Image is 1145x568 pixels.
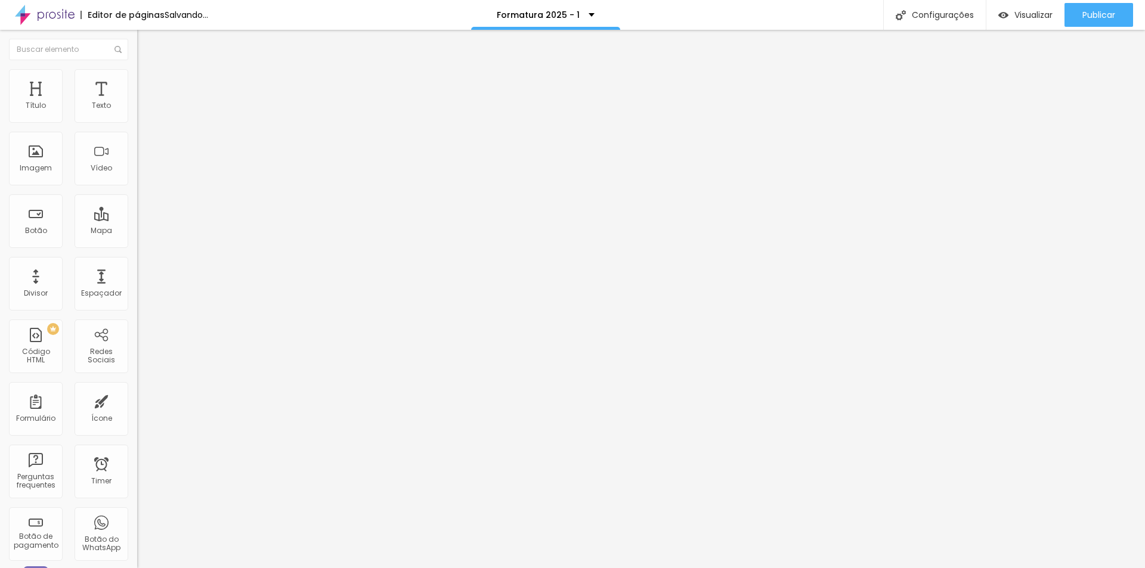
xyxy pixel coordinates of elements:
[1014,10,1053,20] span: Visualizar
[25,226,47,235] div: Botão
[12,347,59,365] div: Código HTML
[986,3,1064,27] button: Visualizar
[91,414,112,423] div: Ícone
[91,477,112,485] div: Timer
[1064,3,1133,27] button: Publicar
[24,289,48,297] div: Divisor
[81,289,122,297] div: Espaçador
[78,347,125,365] div: Redes Sociais
[896,10,906,20] img: Icone
[9,39,128,60] input: Buscar elemento
[16,414,55,423] div: Formulário
[91,226,112,235] div: Mapa
[137,30,1145,568] iframe: Editor
[12,532,59,550] div: Botão de pagamento
[165,11,208,19] div: Salvando...
[78,535,125,553] div: Botão do WhatsApp
[91,164,112,172] div: Vídeo
[20,164,52,172] div: Imagem
[114,46,122,53] img: Icone
[497,11,580,19] p: Formatura 2025 - 1
[998,10,1008,20] img: view-1.svg
[81,11,165,19] div: Editor de páginas
[12,473,59,490] div: Perguntas frequentes
[26,101,46,110] div: Título
[1082,10,1115,20] span: Publicar
[92,101,111,110] div: Texto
